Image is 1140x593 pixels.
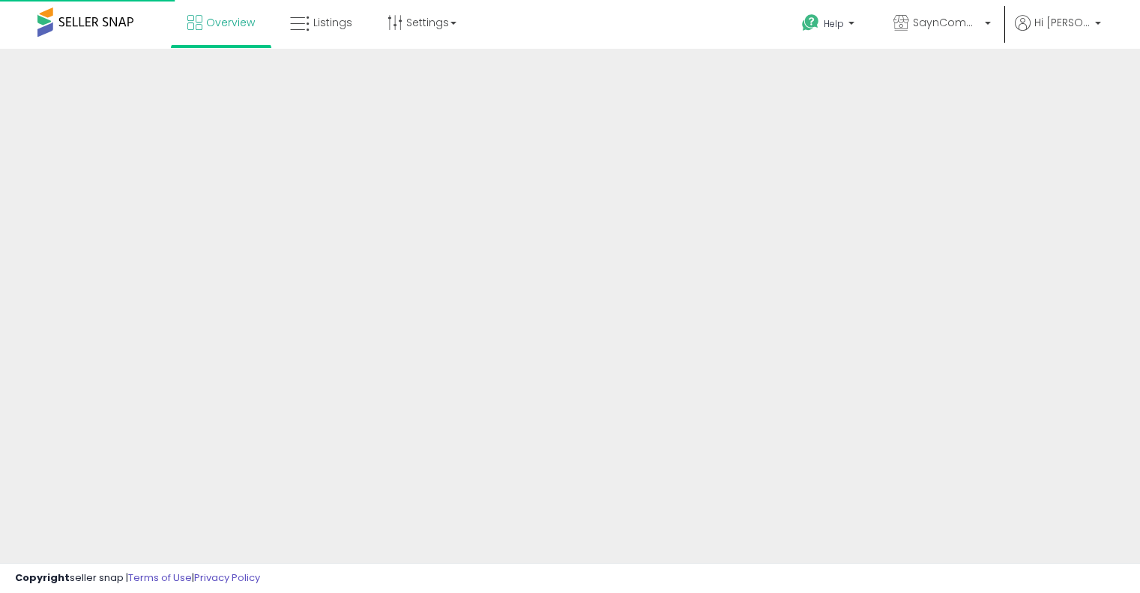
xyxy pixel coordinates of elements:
span: Listings [313,15,352,30]
a: Hi [PERSON_NAME] [1015,15,1101,49]
span: Help [824,17,844,30]
span: Hi [PERSON_NAME] [1034,15,1091,30]
span: SaynCommerce [913,15,980,30]
span: Overview [206,15,255,30]
a: Privacy Policy [194,571,260,585]
a: Terms of Use [128,571,192,585]
strong: Copyright [15,571,70,585]
a: Help [790,2,869,49]
div: seller snap | | [15,571,260,586]
i: Get Help [801,13,820,32]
